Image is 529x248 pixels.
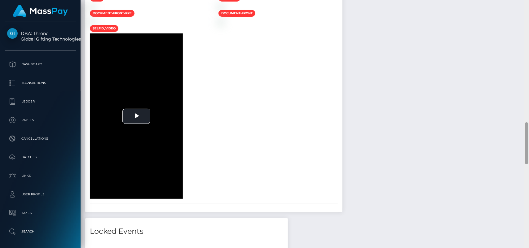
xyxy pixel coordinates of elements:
p: Payees [7,115,73,125]
img: b4fb06bf-a9ea-4253-98aa-108a5952a07e [218,20,223,24]
p: Dashboard [7,60,73,69]
p: Ledger [7,97,73,106]
div: Video Player [90,33,183,198]
img: Global Gifting Technologies Inc [7,28,18,39]
p: Cancellations [7,134,73,143]
p: Transactions [7,78,73,88]
h4: Locked Events [90,226,283,237]
p: Taxes [7,208,73,218]
a: Dashboard [5,57,76,72]
p: User Profile [7,190,73,199]
p: Links [7,171,73,181]
span: document-front-pre [90,10,134,17]
a: Batches [5,150,76,165]
img: 5d21186c-c790-46de-9018-89c57bab613c [90,20,95,24]
img: MassPay Logo [13,5,68,17]
button: Play Video [122,109,150,124]
a: Links [5,168,76,184]
a: Cancellations [5,131,76,146]
img: 55266911-e090-4e7c-84cd-fa9f5a144445 [90,4,95,9]
a: Payees [5,112,76,128]
a: User Profile [5,187,76,202]
span: document-front [218,10,255,17]
a: Ledger [5,94,76,109]
a: Search [5,224,76,239]
p: Search [7,227,73,236]
span: DBA: Throne Global Gifting Technologies Inc [5,31,76,42]
a: Transactions [5,75,76,91]
a: Taxes [5,205,76,221]
span: selfid_video [90,25,118,32]
img: c9101e6b-70b0-4c3b-97d6-e2324acb5718 [218,4,223,9]
p: Batches [7,153,73,162]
